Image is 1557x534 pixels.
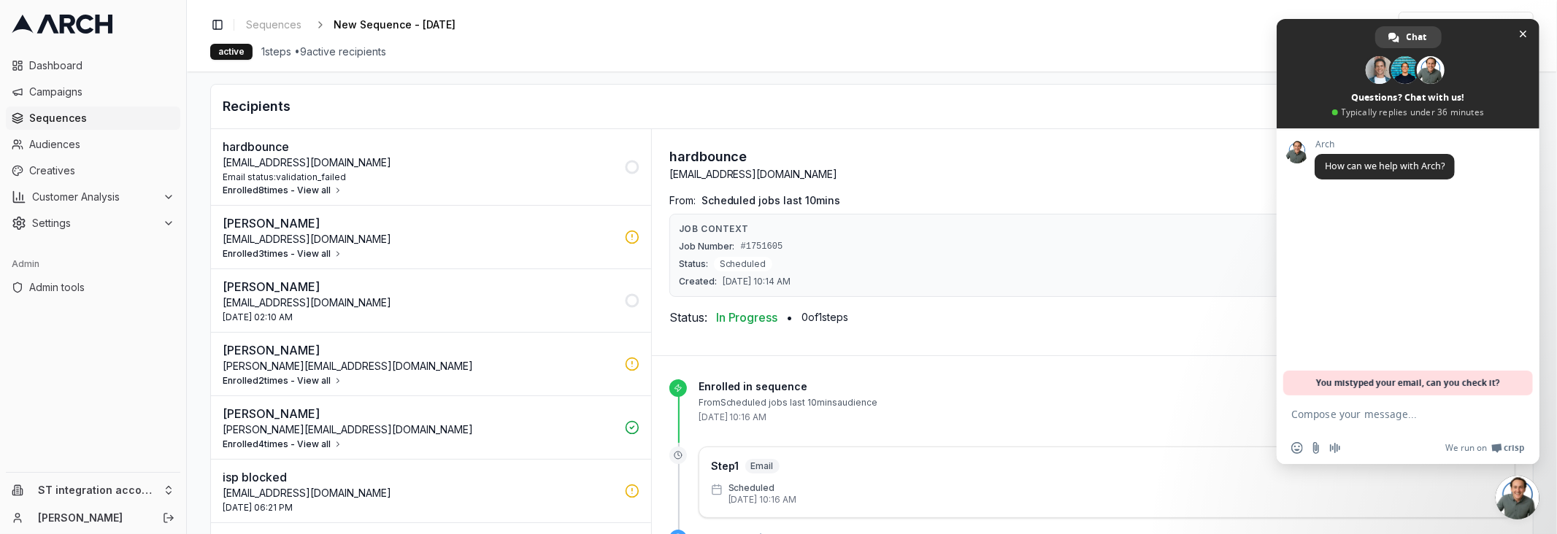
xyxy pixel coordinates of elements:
[1291,395,1496,432] textarea: Compose your message...
[223,185,342,196] button: Enrolled8times - View all
[223,155,616,170] p: [EMAIL_ADDRESS][DOMAIN_NAME]
[223,295,616,310] p: [EMAIL_ADDRESS][DOMAIN_NAME]
[679,241,735,252] span: Job Number:
[223,422,616,437] p: [PERSON_NAME][EMAIL_ADDRESS][DOMAIN_NAME]
[38,484,157,497] span: ST integration account
[6,80,180,104] a: Campaigns
[1315,139,1455,150] span: Arch
[701,193,841,208] span: Scheduled jobs last 10mins
[6,54,180,77] a: Dashboard
[240,15,307,35] a: Sequences
[1407,26,1427,48] span: Chat
[223,468,616,486] p: isp blocked
[223,405,616,422] p: [PERSON_NAME]
[699,411,1515,423] p: [DATE] 10:16 AM
[29,163,174,178] span: Creatives
[1325,160,1445,172] span: How can we help with Arch?
[29,58,174,73] span: Dashboard
[261,44,386,59] span: 1 steps • 9 active recipients
[223,214,616,232] p: [PERSON_NAME]
[1310,442,1322,454] span: Send a file
[1445,442,1487,454] span: We run on
[669,309,707,326] span: Status:
[679,223,1506,235] p: Job Context
[1445,442,1525,454] a: We run onCrisp
[240,15,479,35] nav: breadcrumb
[211,460,651,522] button: isp blocked[EMAIL_ADDRESS][DOMAIN_NAME][DATE] 06:21 PM
[1316,371,1500,395] span: You mistyped your email, can you check it?
[223,138,616,155] p: hardbounce
[728,494,797,506] p: [DATE] 10:16 AM
[1329,442,1341,454] span: Audio message
[669,147,838,167] h3: hardbounce
[6,252,180,276] div: Admin
[741,241,783,252] span: #1751605
[211,129,651,205] button: hardbounce[EMAIL_ADDRESS][DOMAIN_NAME]Email status:validation_failedEnrolled8times - View all
[223,341,616,359] p: [PERSON_NAME]
[223,232,616,247] p: [EMAIL_ADDRESS][DOMAIN_NAME]
[669,193,696,208] span: From:
[1399,12,1534,38] button: Pause Sequence
[1515,26,1531,42] span: Close chat
[787,309,793,326] span: •
[211,396,651,459] button: [PERSON_NAME][PERSON_NAME][EMAIL_ADDRESS][DOMAIN_NAME]Enrolled4times - View all
[6,133,180,156] a: Audiences
[223,96,1521,117] h2: Recipients
[158,508,179,528] button: Log out
[223,486,616,500] p: [EMAIL_ADDRESS][DOMAIN_NAME]
[211,269,651,332] button: [PERSON_NAME][EMAIL_ADDRESS][DOMAIN_NAME][DATE] 02:10 AM
[29,137,174,152] span: Audiences
[699,379,1515,394] p: Enrolled in sequence
[6,276,180,299] a: Admin tools
[6,159,180,182] a: Creatives
[669,167,838,182] p: [EMAIL_ADDRESS][DOMAIN_NAME]
[223,375,342,387] button: Enrolled2times - View all
[334,18,455,32] span: New Sequence - [DATE]
[223,278,616,295] p: [PERSON_NAME]
[723,276,791,287] span: [DATE] 10:14 AM
[1375,26,1442,48] a: Chat
[699,397,1515,409] p: From Scheduled jobs last 10mins audience
[716,309,778,326] span: In Progress
[6,107,180,130] a: Sequences
[714,257,772,271] span: Scheduled
[679,258,708,270] span: Status:
[1291,442,1303,454] span: Insert an emoji
[211,333,651,395] button: [PERSON_NAME][PERSON_NAME][EMAIL_ADDRESS][DOMAIN_NAME]Enrolled2times - View all
[210,44,253,60] div: active
[6,479,180,502] button: ST integration account
[29,111,174,125] span: Sequences
[223,438,342,450] button: Enrolled4times - View all
[1496,476,1539,519] a: Close chat
[728,482,797,494] p: Scheduled
[679,276,717,287] span: Created:
[1504,442,1525,454] span: Crisp
[223,171,616,183] div: Email status: validation_failed
[802,310,849,325] span: 0 of 1 steps
[223,359,616,374] p: [PERSON_NAME][EMAIL_ADDRESS][DOMAIN_NAME]
[38,511,147,525] a: [PERSON_NAME]
[211,206,651,268] button: [PERSON_NAME][EMAIL_ADDRESS][DOMAIN_NAME]Enrolled3times - View all
[29,85,174,99] span: Campaigns
[32,190,157,204] span: Customer Analysis
[6,185,180,209] button: Customer Analysis
[29,280,174,295] span: Admin tools
[745,459,780,473] span: Email
[223,248,342,260] button: Enrolled3times - View all
[6,212,180,235] button: Settings
[246,18,301,32] span: Sequences
[223,311,293,323] span: [DATE] 02:10 AM
[223,502,293,514] span: [DATE] 06:21 PM
[32,216,157,231] span: Settings
[711,459,739,473] p: Step 1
